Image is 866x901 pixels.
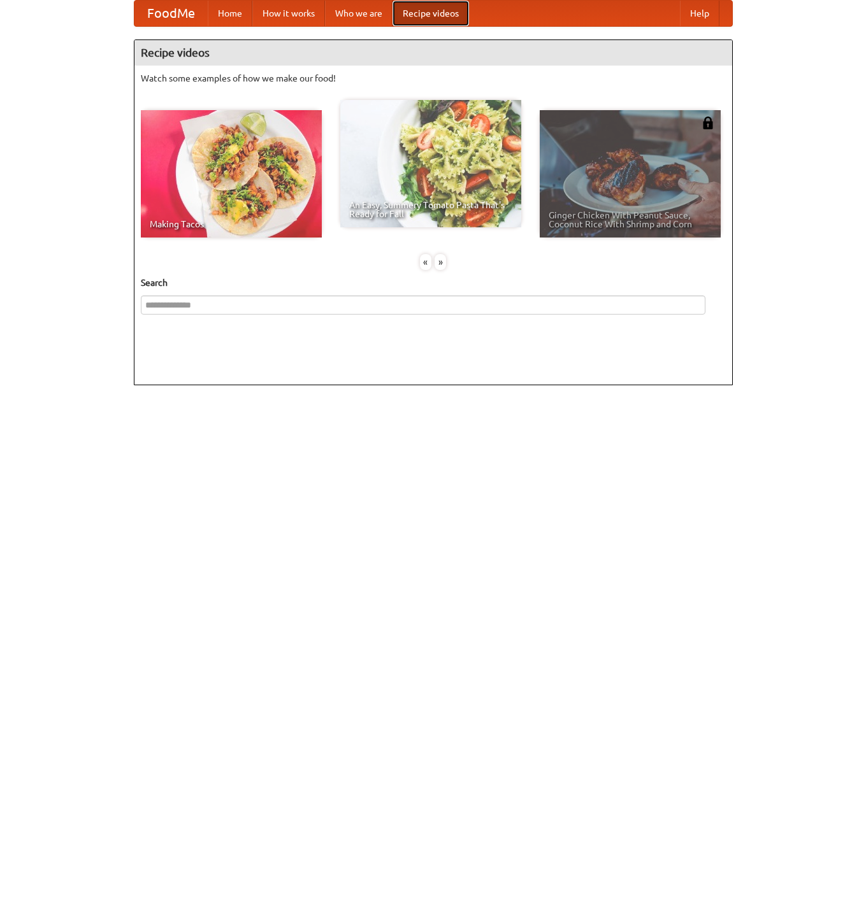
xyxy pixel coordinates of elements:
a: Recipe videos [393,1,469,26]
div: » [435,254,446,270]
div: « [420,254,431,270]
a: Making Tacos [141,110,322,238]
span: Making Tacos [150,220,313,229]
a: Help [680,1,719,26]
p: Watch some examples of how we make our food! [141,72,726,85]
span: An Easy, Summery Tomato Pasta That's Ready for Fall [349,201,512,218]
a: An Easy, Summery Tomato Pasta That's Ready for Fall [340,100,521,227]
h4: Recipe videos [134,40,732,66]
a: Who we are [325,1,393,26]
img: 483408.png [702,117,714,129]
a: Home [208,1,252,26]
h5: Search [141,276,726,289]
a: FoodMe [134,1,208,26]
a: How it works [252,1,325,26]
